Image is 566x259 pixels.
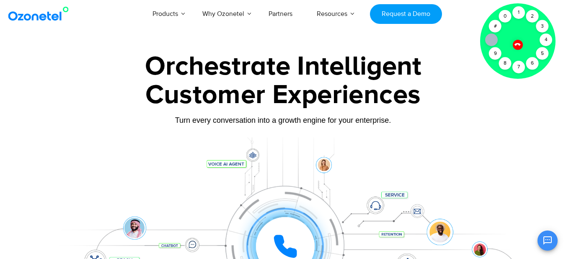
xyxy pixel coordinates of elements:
[21,116,545,125] div: Turn every conversation into a growth engine for your enterprise.
[536,47,549,60] div: 5
[540,34,552,46] div: 4
[21,53,545,80] div: Orchestrate Intelligent
[489,47,501,60] div: 9
[512,61,525,73] div: 7
[499,57,512,70] div: 8
[538,231,558,251] button: Open chat
[526,10,539,23] div: 2
[512,6,525,19] div: 1
[536,20,549,33] div: 3
[526,57,539,70] div: 6
[370,4,442,24] a: Request a Demo
[499,10,512,23] div: 0
[21,75,545,115] div: Customer Experiences
[489,20,501,33] div: #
